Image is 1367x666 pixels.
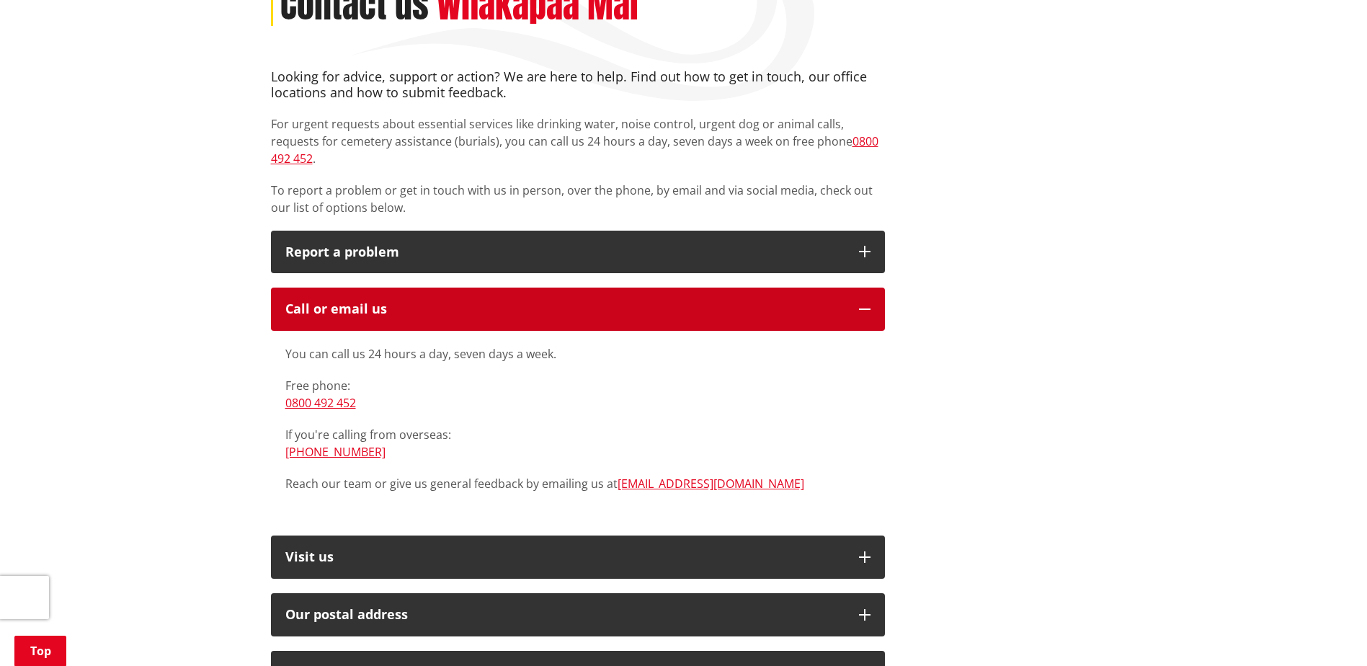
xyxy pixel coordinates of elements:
a: 0800 492 452 [285,395,356,411]
h4: Looking for advice, support or action? We are here to help. Find out how to get in touch, our off... [271,69,885,100]
button: Our postal address [271,593,885,636]
a: [PHONE_NUMBER] [285,444,386,460]
p: To report a problem or get in touch with us in person, over the phone, by email and via social me... [271,182,885,216]
p: Report a problem [285,245,845,259]
p: For urgent requests about essential services like drinking water, noise control, urgent dog or an... [271,115,885,167]
h2: Our postal address [285,608,845,622]
iframe: Messenger Launcher [1301,605,1353,657]
p: Free phone: [285,377,870,412]
a: [EMAIL_ADDRESS][DOMAIN_NAME] [618,476,804,492]
p: Reach our team or give us general feedback by emailing us at [285,475,870,492]
button: Visit us [271,536,885,579]
a: Top [14,636,66,666]
button: Report a problem [271,231,885,274]
p: Visit us [285,550,845,564]
p: You can call us 24 hours a day, seven days a week. [285,345,870,363]
p: If you're calling from overseas: [285,426,870,461]
button: Call or email us [271,288,885,331]
a: 0800 492 452 [271,133,878,166]
div: Call or email us [285,302,845,316]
